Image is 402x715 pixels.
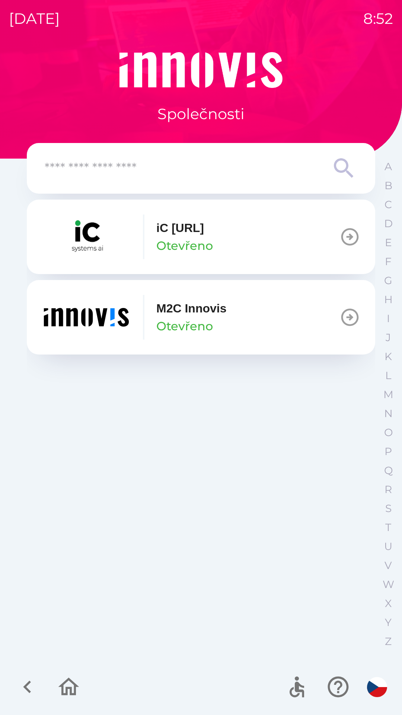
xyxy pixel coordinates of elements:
img: Logo [27,52,375,88]
p: Otevřeno [156,237,213,255]
button: W [379,575,398,594]
p: H [384,293,393,306]
p: J [386,331,391,344]
p: S [385,502,392,515]
button: U [379,537,398,556]
button: B [379,176,398,195]
button: X [379,594,398,613]
p: 8:52 [363,7,393,30]
button: A [379,157,398,176]
p: W [383,578,394,591]
p: E [385,236,392,249]
p: iC [URL] [156,219,204,237]
button: P [379,442,398,461]
button: J [379,328,398,347]
button: F [379,252,398,271]
button: Q [379,461,398,480]
button: K [379,347,398,366]
p: C [385,198,392,211]
button: G [379,271,398,290]
p: M [383,388,393,401]
button: E [379,233,398,252]
p: I [387,312,390,325]
p: Z [385,635,392,648]
p: Q [384,464,393,477]
button: I [379,309,398,328]
p: V [385,559,392,572]
p: M2C Innovis [156,299,226,317]
p: A [385,160,392,173]
img: 0b57a2db-d8c2-416d-bc33-8ae43c84d9d8.png [42,214,131,259]
button: M2C InnovisOtevřeno [27,280,375,355]
p: R [385,483,392,496]
button: N [379,404,398,423]
button: M [379,385,398,404]
p: O [384,426,393,439]
button: Z [379,632,398,651]
img: cs flag [367,677,387,697]
button: H [379,290,398,309]
p: Y [385,616,392,629]
button: T [379,518,398,537]
button: D [379,214,398,233]
p: F [385,255,392,268]
button: iC [URL]Otevřeno [27,200,375,274]
button: L [379,366,398,385]
button: R [379,480,398,499]
p: U [384,540,392,553]
p: Otevřeno [156,317,213,335]
p: L [385,369,391,382]
p: B [385,179,392,192]
button: O [379,423,398,442]
p: Společnosti [157,103,245,125]
p: G [384,274,392,287]
p: X [385,597,392,610]
p: P [385,445,392,458]
p: K [385,350,392,363]
button: Y [379,613,398,632]
button: C [379,195,398,214]
p: T [385,521,391,534]
img: ef454dd6-c04b-4b09-86fc-253a1223f7b7.png [42,295,131,340]
p: [DATE] [9,7,60,30]
button: V [379,556,398,575]
p: D [384,217,393,230]
button: S [379,499,398,518]
p: N [384,407,393,420]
